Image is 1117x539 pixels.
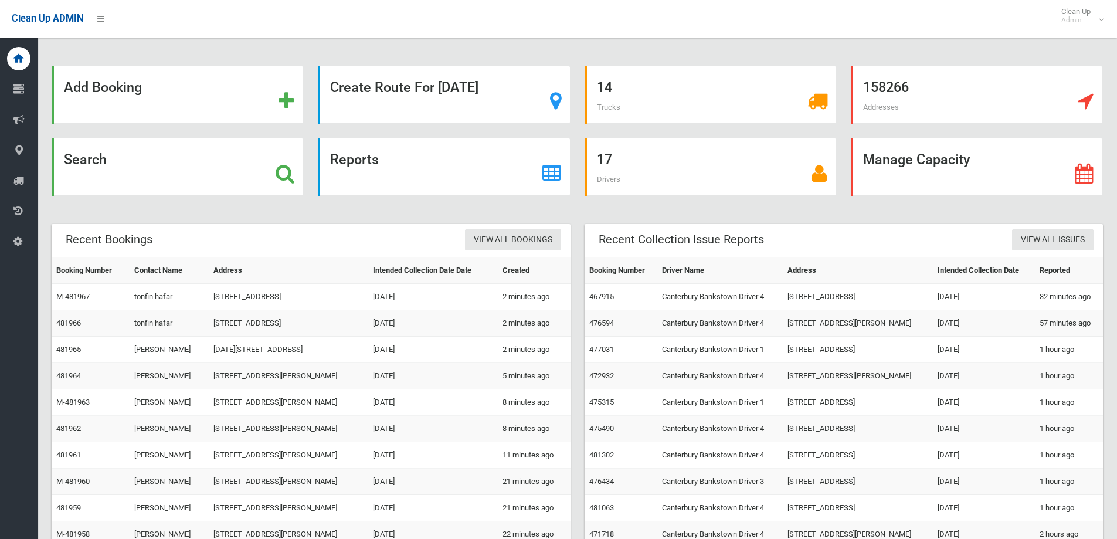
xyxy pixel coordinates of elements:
a: 481959 [56,503,81,512]
th: Address [209,257,368,284]
td: [STREET_ADDRESS] [783,416,932,442]
th: Created [498,257,571,284]
a: 14 Trucks [585,66,837,124]
a: Manage Capacity [851,138,1103,196]
a: M-481963 [56,398,90,406]
th: Booking Number [585,257,658,284]
td: [DATE] [933,442,1035,469]
th: Intended Collection Date [933,257,1035,284]
a: Create Route For [DATE] [318,66,570,124]
a: Search [52,138,304,196]
a: 467915 [589,292,614,301]
a: 481966 [56,318,81,327]
td: [STREET_ADDRESS][PERSON_NAME] [209,416,368,442]
td: Canterbury Bankstown Driver 3 [657,469,783,495]
td: [PERSON_NAME] [130,469,208,495]
a: Reports [318,138,570,196]
td: 11 minutes ago [498,442,571,469]
td: [DATE] [933,495,1035,521]
a: 477031 [589,345,614,354]
a: M-481958 [56,530,90,538]
td: [PERSON_NAME] [130,337,208,363]
td: 2 minutes ago [498,337,571,363]
td: 5 minutes ago [498,363,571,389]
td: [DATE] [933,389,1035,416]
td: 1 hour ago [1035,389,1103,416]
td: [DATE] [368,416,498,442]
td: [STREET_ADDRESS][PERSON_NAME] [783,363,932,389]
td: [STREET_ADDRESS][PERSON_NAME] [209,469,368,495]
td: [DATE] [368,495,498,521]
td: [DATE] [933,337,1035,363]
a: 481964 [56,371,81,380]
td: Canterbury Bankstown Driver 1 [657,389,783,416]
a: 481965 [56,345,81,354]
td: [DATE] [933,416,1035,442]
a: 17 Drivers [585,138,837,196]
td: [STREET_ADDRESS][PERSON_NAME] [209,442,368,469]
td: 8 minutes ago [498,416,571,442]
a: 158266 Addresses [851,66,1103,124]
td: Canterbury Bankstown Driver 4 [657,442,783,469]
strong: 17 [597,151,612,168]
td: [STREET_ADDRESS] [783,442,932,469]
header: Recent Bookings [52,228,167,251]
td: [PERSON_NAME] [130,389,208,416]
td: Canterbury Bankstown Driver 4 [657,416,783,442]
th: Reported [1035,257,1103,284]
td: 1 hour ago [1035,495,1103,521]
td: Canterbury Bankstown Driver 1 [657,337,783,363]
td: 2 minutes ago [498,284,571,310]
span: Clean Up ADMIN [12,13,83,24]
td: [STREET_ADDRESS][PERSON_NAME] [209,363,368,389]
td: 1 hour ago [1035,469,1103,495]
td: [PERSON_NAME] [130,442,208,469]
span: Clean Up [1055,7,1102,25]
span: Trucks [597,103,620,111]
td: [STREET_ADDRESS][PERSON_NAME] [209,495,368,521]
header: Recent Collection Issue Reports [585,228,778,251]
td: [STREET_ADDRESS] [783,389,932,416]
td: 1 hour ago [1035,416,1103,442]
td: [DATE] [933,469,1035,495]
strong: Manage Capacity [863,151,970,168]
td: Canterbury Bankstown Driver 4 [657,284,783,310]
td: [DATE] [368,337,498,363]
td: 1 hour ago [1035,337,1103,363]
td: [DATE] [368,389,498,416]
strong: 158266 [863,79,909,96]
td: 32 minutes ago [1035,284,1103,310]
a: 476594 [589,318,614,327]
td: 57 minutes ago [1035,310,1103,337]
a: 481063 [589,503,614,512]
td: 21 minutes ago [498,495,571,521]
strong: Add Booking [64,79,142,96]
strong: Create Route For [DATE] [330,79,478,96]
strong: Reports [330,151,379,168]
td: Canterbury Bankstown Driver 4 [657,310,783,337]
a: 471718 [589,530,614,538]
strong: 14 [597,79,612,96]
td: 2 minutes ago [498,310,571,337]
td: [STREET_ADDRESS] [209,284,368,310]
a: 475315 [589,398,614,406]
td: [PERSON_NAME] [130,363,208,389]
td: 1 hour ago [1035,363,1103,389]
td: [PERSON_NAME] [130,495,208,521]
a: 481302 [589,450,614,459]
td: [DATE] [933,363,1035,389]
a: 476434 [589,477,614,486]
td: [STREET_ADDRESS] [783,495,932,521]
td: [DATE] [368,442,498,469]
td: tonfin hafar [130,284,208,310]
td: [STREET_ADDRESS] [783,284,932,310]
a: Add Booking [52,66,304,124]
small: Admin [1061,16,1091,25]
td: [PERSON_NAME] [130,416,208,442]
td: [DATE] [368,310,498,337]
th: Address [783,257,932,284]
td: Canterbury Bankstown Driver 4 [657,495,783,521]
td: Canterbury Bankstown Driver 4 [657,363,783,389]
th: Intended Collection Date Date [368,257,498,284]
td: 1 hour ago [1035,442,1103,469]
